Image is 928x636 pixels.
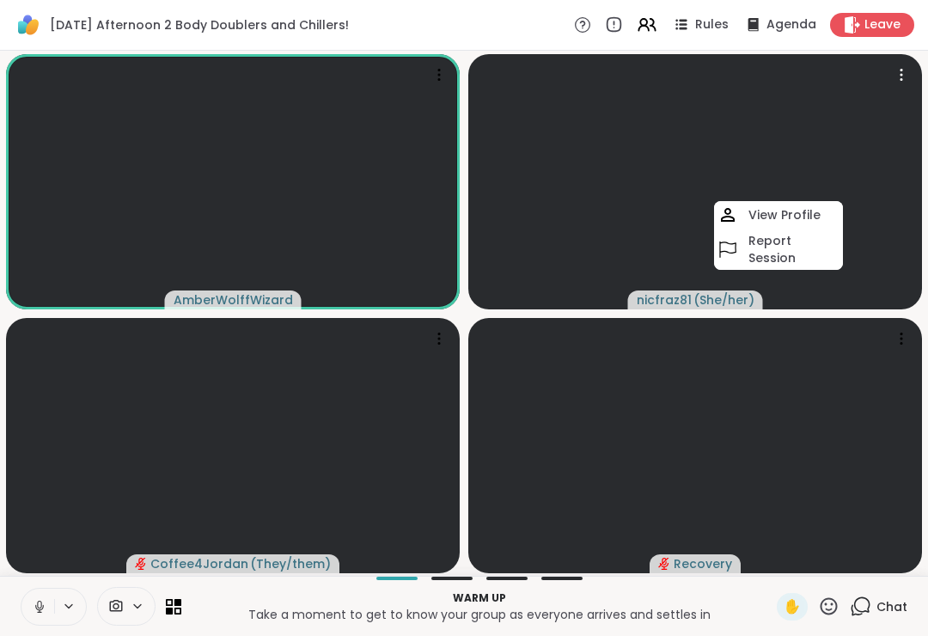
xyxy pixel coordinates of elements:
[250,555,331,572] span: ( They/them )
[864,16,901,34] span: Leave
[674,555,732,572] span: Recovery
[135,558,147,570] span: audio-muted
[174,291,293,309] span: AmberWolffWizard
[876,598,907,615] span: Chat
[658,558,670,570] span: audio-muted
[766,16,816,34] span: Agenda
[14,10,43,40] img: ShareWell Logomark
[693,291,754,309] span: ( She/her )
[150,555,248,572] span: Coffee4Jordan
[695,16,729,34] span: Rules
[784,596,801,617] span: ✋
[748,232,839,266] h4: Report Session
[192,606,766,623] p: Take a moment to get to know your group as everyone arrives and settles in
[192,590,766,606] p: Warm up
[50,16,349,34] span: [DATE] Afternoon 2 Body Doublers and Chillers!
[748,206,821,223] h4: View Profile
[637,291,692,309] span: nicfraz81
